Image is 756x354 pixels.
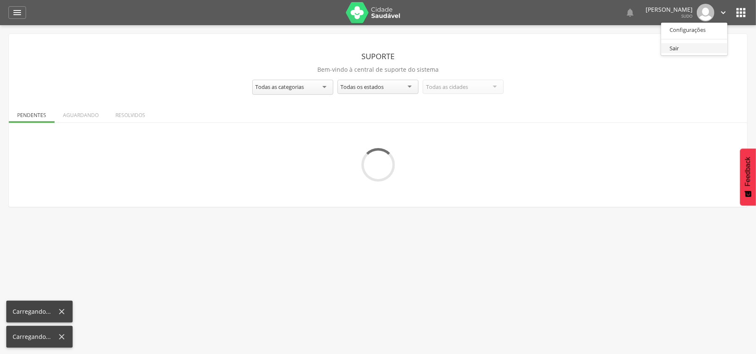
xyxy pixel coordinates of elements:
[740,148,756,206] button: Feedback - Mostrar pesquisa
[661,43,727,54] a: Sair
[55,103,107,123] li: Aguardando
[107,103,154,123] li: Resolvidos
[12,8,22,18] i: 
[15,64,741,75] p: Bem-vindo à central de suporte do sistema
[8,6,26,19] a: 
[13,307,57,316] div: Carregando...
[341,83,384,91] div: Todas os estados
[625,8,635,18] i: 
[661,25,727,35] a: Configurações
[256,83,304,91] div: Todas as categorias
[15,49,741,64] header: Suporte
[719,8,728,17] i: 
[734,6,748,19] i: 
[719,4,728,21] a: 
[744,157,752,186] span: Feedback
[646,7,693,13] p: [PERSON_NAME]
[625,4,635,21] a: 
[681,13,693,19] span: Sudo
[426,83,468,91] div: Todas as cidades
